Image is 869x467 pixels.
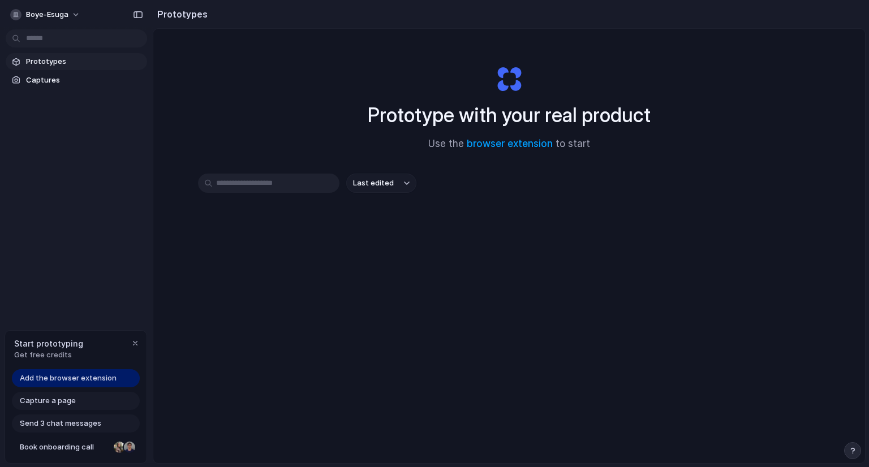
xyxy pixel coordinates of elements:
h1: Prototype with your real product [368,100,651,130]
div: Nicole Kubica [113,440,126,454]
div: Christian Iacullo [123,440,136,454]
button: boye-esuga [6,6,86,24]
span: boye-esuga [26,9,68,20]
span: Get free credits [14,349,83,361]
span: Last edited [353,178,394,189]
span: Prototypes [26,56,143,67]
span: Start prototyping [14,338,83,349]
button: Last edited [346,174,416,193]
h2: Prototypes [153,7,208,21]
span: Use the to start [428,137,590,152]
a: Book onboarding call [12,438,140,456]
span: Send 3 chat messages [20,418,101,429]
a: Captures [6,72,147,89]
span: Add the browser extension [20,373,117,384]
span: Book onboarding call [20,442,109,453]
span: Captures [26,75,143,86]
span: Capture a page [20,395,76,407]
a: Prototypes [6,53,147,70]
a: browser extension [467,138,553,149]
